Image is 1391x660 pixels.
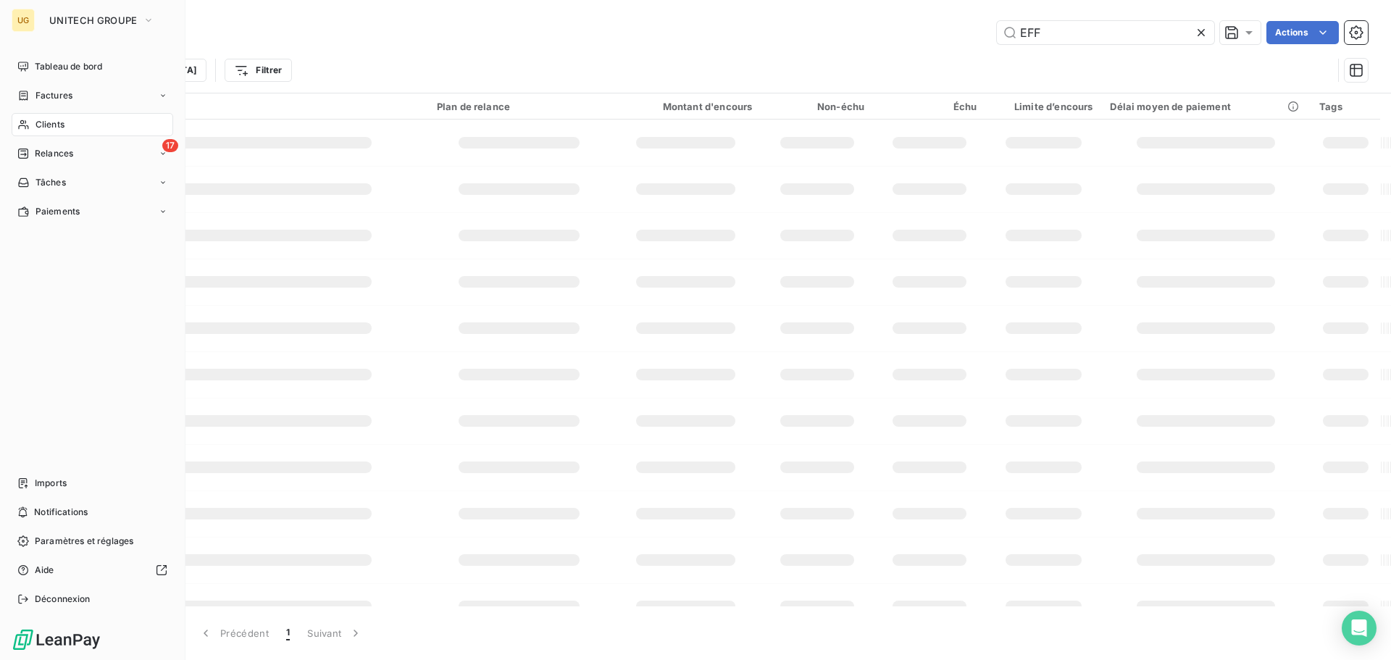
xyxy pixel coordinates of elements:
span: Paiements [35,205,80,218]
button: Filtrer [225,59,291,82]
span: 1 [286,626,290,640]
div: Tags [1319,101,1371,112]
div: Plan de relance [437,101,602,112]
span: Factures [35,89,72,102]
span: Aide [35,564,54,577]
button: Actions [1266,21,1339,44]
span: 17 [162,139,178,152]
span: Relances [35,147,73,160]
div: Échu [882,101,977,112]
button: Précédent [190,618,277,648]
div: Limite d’encours [994,101,1093,112]
span: Paramètres et réglages [35,535,133,548]
input: Rechercher [997,21,1214,44]
img: Logo LeanPay [12,628,101,651]
span: Clients [35,118,64,131]
span: Notifications [34,506,88,519]
span: Imports [35,477,67,490]
button: Suivant [298,618,372,648]
div: UG [12,9,35,32]
div: Montant d'encours [619,101,753,112]
span: Tableau de bord [35,60,102,73]
button: 1 [277,618,298,648]
a: Aide [12,559,173,582]
div: Open Intercom Messenger [1342,611,1377,646]
div: Non-échu [769,101,864,112]
span: Tâches [35,176,66,189]
span: UNITECH GROUPE [49,14,137,26]
span: Déconnexion [35,593,91,606]
div: Délai moyen de paiement [1110,101,1302,112]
